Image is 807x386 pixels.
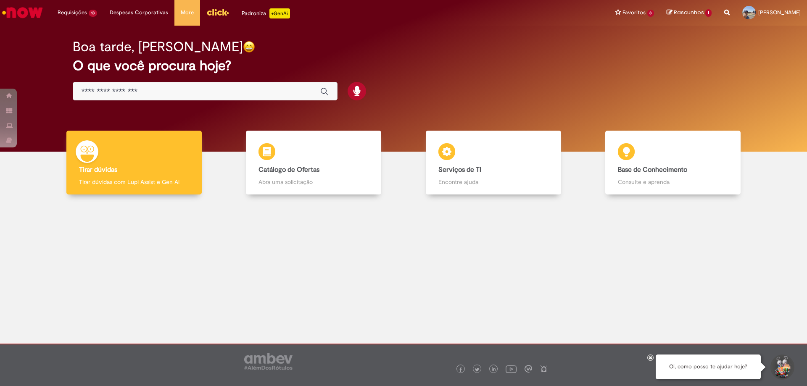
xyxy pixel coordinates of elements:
p: +GenAi [269,8,290,18]
b: Serviços de TI [438,165,481,174]
img: happy-face.png [243,41,255,53]
a: Catálogo de Ofertas Abra uma solicitação [224,131,404,195]
span: Favoritos [622,8,646,17]
img: logo_footer_ambev_rotulo_gray.png [244,353,293,370]
span: 1 [705,9,712,17]
div: Oi, como posso te ajudar hoje? [656,354,761,379]
b: Base de Conhecimento [618,165,687,174]
button: Iniciar Conversa de Suporte [769,354,794,380]
img: logo_footer_workplace.png [525,365,532,373]
a: Tirar dúvidas Tirar dúvidas com Lupi Assist e Gen Ai [44,131,224,195]
span: Rascunhos [674,8,704,16]
a: Base de Conhecimento Consulte e aprenda [583,131,763,195]
b: Tirar dúvidas [79,165,117,174]
a: Rascunhos [667,9,712,17]
img: logo_footer_twitter.png [475,368,479,372]
h2: O que você procura hoje? [73,58,735,73]
b: Catálogo de Ofertas [258,165,319,174]
span: More [181,8,194,17]
img: ServiceNow [1,4,44,21]
img: logo_footer_linkedin.png [492,367,496,372]
div: Padroniza [242,8,290,18]
h2: Boa tarde, [PERSON_NAME] [73,39,243,54]
p: Abra uma solicitação [258,178,369,186]
img: logo_footer_facebook.png [459,368,463,372]
span: 13 [89,10,97,17]
span: [PERSON_NAME] [758,9,801,16]
span: 8 [647,10,654,17]
img: logo_footer_youtube.png [506,363,517,374]
span: Requisições [58,8,87,17]
img: click_logo_yellow_360x200.png [206,6,229,18]
p: Tirar dúvidas com Lupi Assist e Gen Ai [79,178,189,186]
p: Encontre ajuda [438,178,549,186]
img: logo_footer_naosei.png [540,365,548,373]
a: Serviços de TI Encontre ajuda [403,131,583,195]
span: Despesas Corporativas [110,8,168,17]
p: Consulte e aprenda [618,178,728,186]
